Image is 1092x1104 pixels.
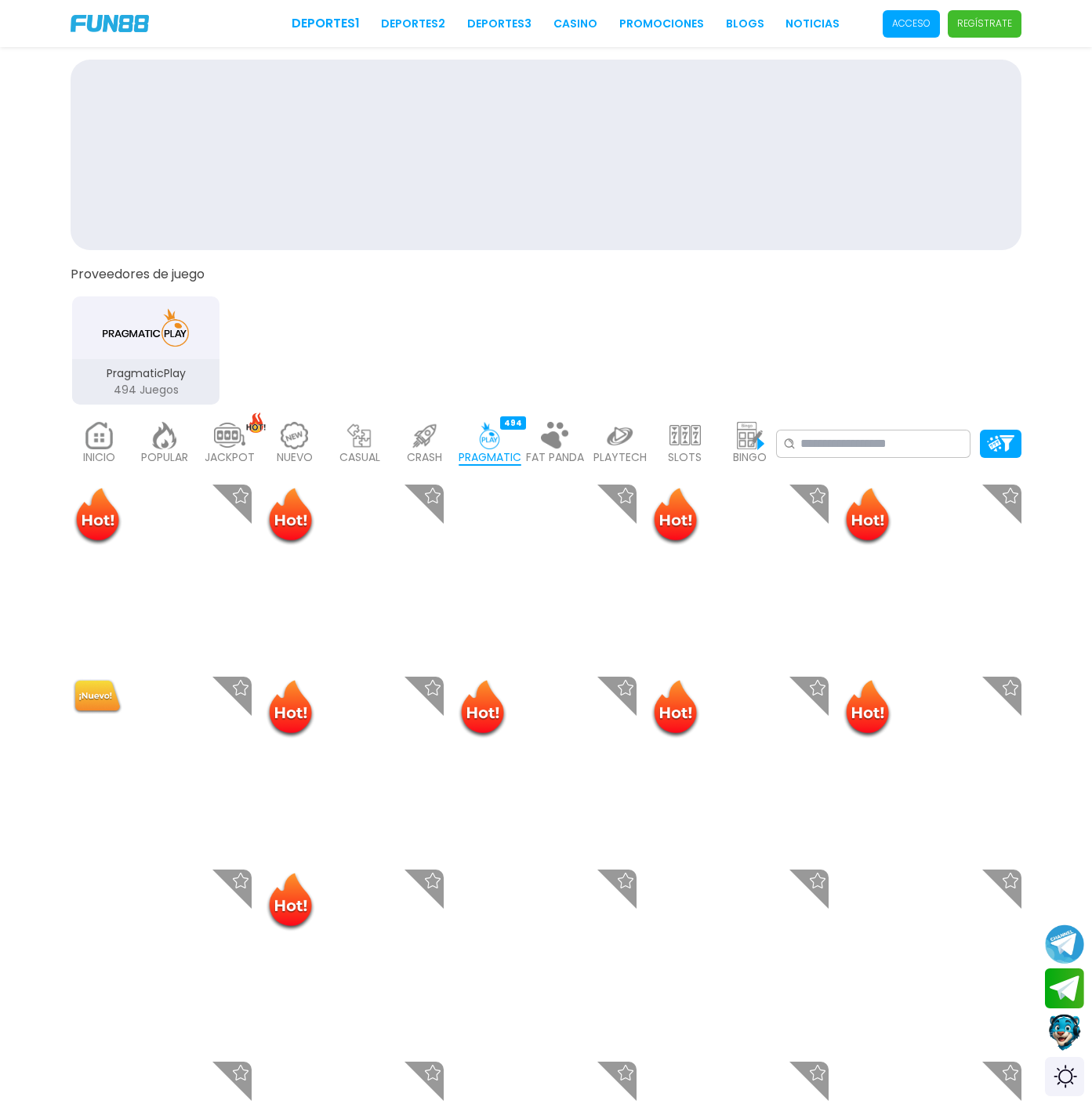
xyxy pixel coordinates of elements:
p: PragmaticPlay [72,365,219,382]
img: bingo_light.webp [735,422,766,449]
button: Contact customer service [1045,1012,1084,1053]
img: hot [246,412,266,434]
p: PLAYTECH [593,449,647,466]
img: Hot [265,678,316,739]
img: home_light.webp [84,422,115,449]
a: Deportes3 [467,16,531,32]
img: jackpot_light.webp [214,422,245,449]
img: Hot [265,486,316,547]
a: Deportes2 [381,16,445,32]
div: Switch theme [1045,1057,1084,1096]
a: CASINO [553,16,597,32]
img: fat_panda_light.webp [539,422,571,449]
p: CASUAL [339,449,380,466]
img: Hot [457,678,508,739]
img: PragmaticPlay [96,306,195,350]
img: pragmatic_active.webp [474,422,506,449]
p: JACKPOT [205,449,255,466]
img: New [72,678,123,714]
p: FAT PANDA [526,449,584,466]
img: Platform Filter [987,435,1014,452]
img: slots_light.webp [669,422,701,449]
p: SLOTS [668,449,702,466]
img: Hot [265,871,316,932]
p: BINGO [733,449,767,466]
button: Proveedores de juego [71,266,205,282]
img: Hot [842,678,893,739]
img: crash_light.webp [409,422,441,449]
img: Company Logo [71,15,149,32]
p: POPULAR [141,449,188,466]
p: CRASH [407,449,442,466]
button: PragmaticPlay [66,295,226,406]
img: casual_light.webp [344,422,375,449]
p: Regístrate [957,16,1012,31]
img: Hot [842,486,893,547]
p: NUEVO [277,449,313,466]
img: Hot [650,486,701,547]
a: Promociones [619,16,704,32]
img: playtech_light.webp [604,422,636,449]
a: NOTICIAS [785,16,840,32]
button: Join telegram channel [1045,924,1084,964]
img: new_light.webp [279,422,310,449]
p: Acceso [892,16,931,31]
a: Deportes1 [292,14,360,33]
img: Hot [650,678,701,739]
p: INICIO [83,449,115,466]
p: PRAGMATIC [459,449,521,466]
button: Join telegram [1045,968,1084,1009]
div: 494 [500,416,526,430]
p: 494 Juegos [72,382,219,398]
img: Hot [72,486,123,547]
a: BLOGS [726,16,764,32]
img: popular_light.webp [149,422,180,449]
